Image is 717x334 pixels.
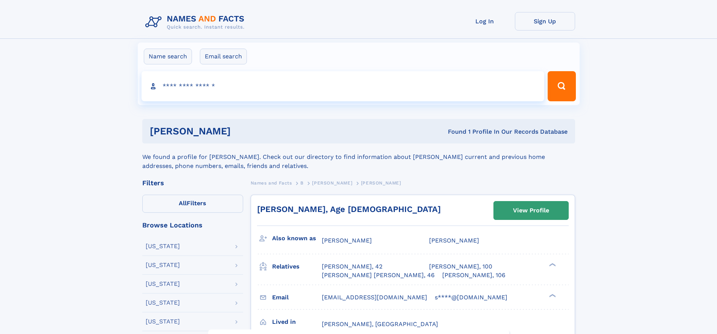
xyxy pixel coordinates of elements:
[455,12,515,31] a: Log In
[312,178,352,188] a: [PERSON_NAME]
[144,49,192,64] label: Name search
[272,316,322,328] h3: Lived in
[146,262,180,268] div: [US_STATE]
[312,180,352,186] span: [PERSON_NAME]
[339,128,568,136] div: Found 1 Profile In Our Records Database
[142,222,243,229] div: Browse Locations
[547,293,556,298] div: ❯
[322,237,372,244] span: [PERSON_NAME]
[322,294,427,301] span: [EMAIL_ADDRESS][DOMAIN_NAME]
[300,180,304,186] span: B
[200,49,247,64] label: Email search
[146,319,180,325] div: [US_STATE]
[146,243,180,249] div: [US_STATE]
[142,180,243,186] div: Filters
[150,127,339,136] h1: [PERSON_NAME]
[429,262,492,271] a: [PERSON_NAME], 100
[142,71,545,101] input: search input
[300,178,304,188] a: B
[146,300,180,306] div: [US_STATE]
[272,232,322,245] h3: Also known as
[142,195,243,213] label: Filters
[322,320,438,328] span: [PERSON_NAME], [GEOGRAPHIC_DATA]
[179,200,187,207] span: All
[272,260,322,273] h3: Relatives
[442,271,505,279] a: [PERSON_NAME], 106
[251,178,292,188] a: Names and Facts
[272,291,322,304] h3: Email
[494,201,568,220] a: View Profile
[322,271,435,279] a: [PERSON_NAME] [PERSON_NAME], 46
[429,237,479,244] span: [PERSON_NAME]
[547,262,556,267] div: ❯
[322,262,382,271] a: [PERSON_NAME], 42
[361,180,401,186] span: [PERSON_NAME]
[515,12,575,31] a: Sign Up
[548,71,575,101] button: Search Button
[146,281,180,287] div: [US_STATE]
[513,202,549,219] div: View Profile
[142,12,251,32] img: Logo Names and Facts
[142,143,575,171] div: We found a profile for [PERSON_NAME]. Check out our directory to find information about [PERSON_N...
[257,204,441,214] a: [PERSON_NAME], Age [DEMOGRAPHIC_DATA]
